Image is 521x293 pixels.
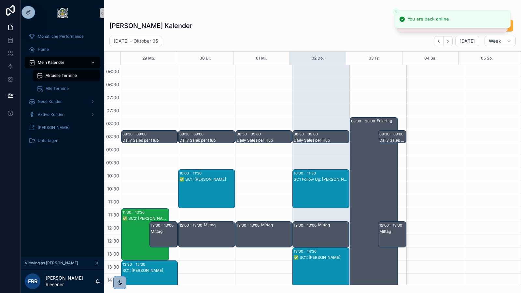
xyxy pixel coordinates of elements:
[294,255,348,260] div: ✅ SC1: [PERSON_NAME]
[179,222,204,229] div: 12:00 – 13:00
[25,135,100,146] a: Unterlagen
[294,170,317,176] div: 10:00 – 11:30
[105,134,121,139] span: 08:30
[318,222,348,228] div: Mittag
[106,264,121,270] span: 13:30
[105,108,121,113] span: 07:30
[294,177,348,182] div: SC1 Follow Up: [PERSON_NAME]
[204,222,234,228] div: Mittag
[122,261,147,268] div: 13:30 – 15:00
[106,277,121,283] span: 14:00
[293,222,349,247] div: 12:00 – 13:00Mittag
[106,199,121,204] span: 11:00
[179,170,203,176] div: 10:00 – 11:30
[25,109,100,120] a: Aktive Kunden
[351,118,377,124] div: 08:00 – 20:00
[434,36,444,46] button: Back
[237,222,261,229] div: 12:00 – 13:00
[105,147,121,152] span: 09:00
[293,131,349,143] div: 08:30 – 09:00Daily Sales per Hub
[46,275,95,288] p: [PERSON_NAME] Riesener
[261,222,291,228] div: Mittag
[379,138,406,143] div: Daily Sales per Hub
[38,99,63,104] span: Neue Kunden
[122,268,177,273] div: SC1: [PERSON_NAME]
[236,131,292,143] div: 08:30 – 09:00Daily Sales per Hub
[489,38,501,44] span: Week
[46,86,69,91] span: Alle Termine
[38,112,64,117] span: Aktive Kunden
[150,222,177,247] div: 12:00 – 13:00Mittag
[114,38,158,44] h2: [DATE] – Oktober 05
[105,82,121,87] span: 06:30
[377,118,397,123] div: Feiertag
[408,16,449,22] div: You are back online
[25,122,100,133] a: [PERSON_NAME]
[106,186,121,191] span: 10:30
[106,225,121,230] span: 12:00
[57,8,68,18] img: App logo
[378,222,406,247] div: 12:00 – 13:00Mittag
[28,277,37,285] span: FRR
[38,138,58,143] span: Unterlagen
[106,173,121,178] span: 10:00
[178,131,234,143] div: 08:30 – 09:00Daily Sales per Hub
[25,96,100,107] a: Neue Kunden
[122,131,148,137] div: 08:30 – 09:00
[293,248,349,286] div: 13:00 – 14:30✅ SC1: [PERSON_NAME]
[109,21,192,30] h1: [PERSON_NAME] Kalender
[379,229,406,234] div: Mittag
[178,170,234,208] div: 10:00 – 11:30✅ SC1: [PERSON_NAME]
[21,26,104,155] div: scrollable content
[237,131,262,137] div: 08:30 – 09:00
[33,83,100,94] a: Alle Termine
[200,52,211,65] button: 30 Di.
[293,170,349,208] div: 10:00 – 11:30SC1 Follow Up: [PERSON_NAME]
[105,121,121,126] span: 08:00
[105,69,121,74] span: 06:00
[256,52,267,65] button: 01 Mi.
[38,125,69,130] span: [PERSON_NAME]
[33,70,100,81] a: Aktuelle Termine
[294,131,319,137] div: 08:30 – 09:00
[455,36,479,46] button: [DATE]
[424,52,437,65] button: 04 Sa.
[25,44,100,55] a: Home
[237,138,291,143] div: Daily Sales per Hub
[106,212,121,217] span: 11:30
[378,131,406,143] div: 08:30 – 09:00Daily Sales per Hub
[379,222,404,229] div: 12:00 – 13:00
[369,52,380,65] button: 03 Fr.
[105,160,121,165] span: 09:30
[151,229,177,234] div: Mittag
[122,209,146,216] div: 11:30 – 13:30
[179,177,234,182] div: ✅ SC1: [PERSON_NAME]
[236,222,292,247] div: 12:00 – 13:00Mittag
[38,60,64,65] span: Mein Kalender
[25,260,78,266] span: Viewing as [PERSON_NAME]
[121,209,169,260] div: 11:30 – 13:30✅ SC2: [PERSON_NAME]
[444,36,453,46] button: Next
[179,138,234,143] div: Daily Sales per Hub
[38,47,49,52] span: Home
[105,95,121,100] span: 07:00
[122,216,169,221] div: ✅ SC2: [PERSON_NAME]
[25,31,100,42] a: Monatliche Performance
[38,34,84,39] span: Monatliche Performance
[459,38,475,44] span: [DATE]
[151,222,175,229] div: 12:00 – 13:00
[142,52,155,65] button: 29 Mo.
[312,52,324,65] div: 02 Do.
[481,52,493,65] button: 05 So.
[179,131,205,137] div: 08:30 – 09:00
[393,8,399,15] button: Close toast
[121,131,177,143] div: 08:30 – 09:00Daily Sales per Hub
[294,138,348,143] div: Daily Sales per Hub
[25,57,100,68] a: Mein Kalender
[178,222,234,247] div: 12:00 – 13:00Mittag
